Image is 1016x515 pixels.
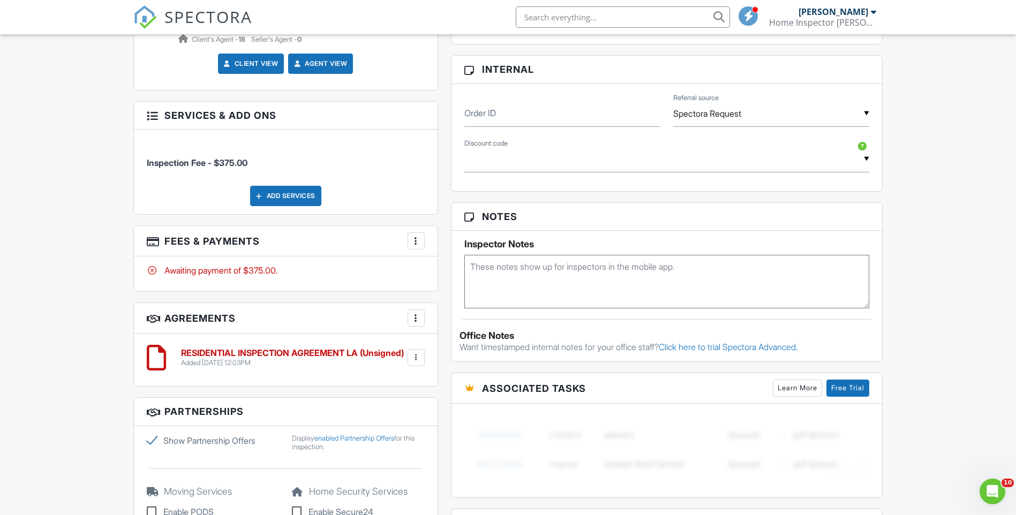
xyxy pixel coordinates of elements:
a: Click here to trial Spectora Advanced. [659,342,798,352]
a: Free Trial [826,380,869,397]
h5: Inspector Notes [464,239,870,249]
h3: Services & Add ons [134,102,438,130]
h6: RESIDENTIAL INSPECTION AGREEMENT LA (Unsigned) [181,349,404,358]
label: Discount code [464,139,508,148]
h5: Moving Services [147,486,280,497]
img: blurred-tasks-251b60f19c3f713f9215ee2a18cbf2105fc2d72fcd585247cf5e9ec0c957c1dd.png [464,412,870,487]
h3: Internal [451,56,883,84]
div: Display for this inspection. [292,434,425,451]
h3: Fees & Payments [134,226,438,256]
p: Want timestamped internal notes for your office staff? [460,341,875,353]
div: [PERSON_NAME] [799,6,868,17]
h5: Home Security Services [292,486,425,497]
span: 10 [1002,479,1014,487]
label: Show Partnership Offers [147,434,280,447]
div: Add Services [250,186,321,206]
span: SPECTORA [164,5,252,28]
h3: Partnerships [134,398,438,426]
a: Agent View [292,58,347,69]
h3: Notes [451,203,883,231]
label: Order ID [464,107,496,119]
a: Learn More [773,380,822,397]
a: Client View [222,58,279,69]
img: The Best Home Inspection Software - Spectora [133,5,157,29]
strong: 0 [297,35,302,43]
span: Inspection Fee - $375.00 [147,157,247,168]
div: Office Notes [460,330,875,341]
span: Seller's Agent - [251,35,302,43]
div: Added [DATE] 12:03PM [181,359,404,367]
a: enabled Partnership Offers [314,434,394,442]
input: Search everything... [516,6,730,28]
span: Associated Tasks [482,381,586,396]
div: Awaiting payment of $375.00. [147,264,425,276]
h3: Agreements [134,303,438,334]
a: RESIDENTIAL INSPECTION AGREEMENT LA (Unsigned) Added [DATE] 12:03PM [181,349,404,367]
iframe: Intercom live chat [980,479,1005,504]
a: SPECTORA [133,14,252,37]
li: Manual fee: Inspection Fee [147,138,425,177]
div: Home Inspector Jones LLC [769,17,876,28]
label: Referral source [673,93,719,103]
